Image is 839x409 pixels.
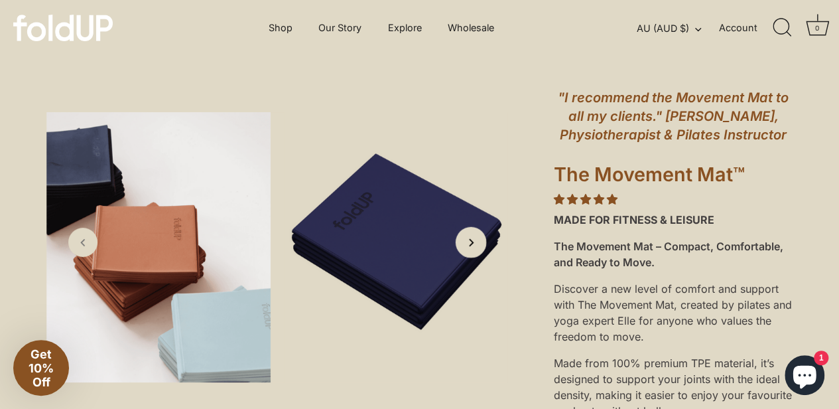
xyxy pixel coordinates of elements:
[554,213,714,226] strong: MADE FOR FITNESS & LEISURE
[637,23,716,35] button: AU (AUD $)
[13,340,69,396] div: Get 10% Off
[554,163,793,192] h1: The Movement Mat™
[781,355,828,398] inbox-online-store-chat: Shopify online store chat
[13,15,113,41] img: foldUP
[436,15,506,41] a: Wholesale
[719,20,771,36] a: Account
[803,13,832,42] a: Cart
[810,21,824,35] div: 0
[554,276,793,350] div: Discover a new level of comfort and support with The Movement Mat, created by pilates and yoga ex...
[767,13,797,42] a: Search
[558,90,789,143] em: "I recommend the Movement Mat to all my clients." [PERSON_NAME], Physiotherapist & Pilates Instru...
[29,347,54,389] span: Get 10% Off
[377,15,434,41] a: Explore
[68,228,97,257] a: Previous slide
[307,15,373,41] a: Our Story
[257,15,304,41] a: Shop
[235,15,527,41] div: Primary navigation
[554,233,793,276] div: The Movement Mat – Compact, Comfortable, and Ready to Move.
[456,226,487,258] a: Next slide
[554,193,617,206] span: 4.86 stars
